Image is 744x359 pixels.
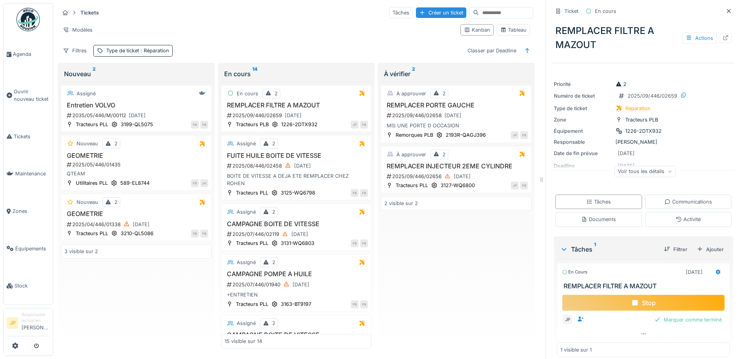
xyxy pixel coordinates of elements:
[237,90,258,97] div: En cours
[139,48,169,54] span: : Réparation
[76,230,108,237] div: Tracteurs PLL
[628,92,677,100] div: 2025/09/446/02659
[4,73,53,118] a: Ouvrir nouveau ticket
[200,179,208,187] div: JH
[384,69,528,79] div: À vérifier
[121,230,153,237] div: 3210-QL5086
[129,112,146,119] div: [DATE]
[272,140,275,147] div: 2
[77,9,102,16] strong: Tickets
[351,239,359,247] div: FB
[386,111,528,120] div: 2025/09/446/02658
[281,121,318,128] div: 1226-2DTX932
[520,131,528,139] div: FB
[686,268,703,276] div: [DATE]
[12,207,50,215] span: Zones
[386,171,528,181] div: 2025/09/446/02656
[114,140,118,147] div: 2
[564,282,726,290] h3: REMPLACER FILTRE A MAZOUT
[4,36,53,73] a: Agenda
[66,220,208,229] div: 2025/04/446/01338
[412,69,415,79] sup: 2
[454,173,471,180] div: [DATE]
[225,331,368,339] h3: CAMPAGNE BOITE DE VITESSE
[15,170,50,177] span: Maintenance
[511,182,519,189] div: JP
[562,314,573,325] div: JP
[281,300,311,308] div: 3163-BT9197
[360,121,368,129] div: FB
[191,179,199,187] div: FB
[416,7,466,18] div: Créer un ticket
[554,127,612,135] div: Équipement
[351,121,359,129] div: JP
[224,69,369,79] div: En cours
[225,172,368,187] div: BOITE DE VITESSE A DEJA ETE REMPLACER CHEZ ROHEN
[64,210,208,218] h3: GEOMETRIE
[676,216,701,223] div: Activité
[93,69,96,79] sup: 2
[272,208,275,216] div: 2
[59,45,90,56] div: Filtres
[562,295,725,311] div: Stop
[226,111,368,120] div: 2025/09/446/02659
[586,198,611,205] div: Tâches
[294,162,311,170] div: [DATE]
[76,121,108,128] div: Tracteurs PLL
[133,221,150,228] div: [DATE]
[562,269,587,275] div: En cours
[64,102,208,109] h3: Entretien VOLVO
[77,140,98,147] div: Nouveau
[21,312,50,334] li: [PERSON_NAME]
[226,280,368,289] div: 2025/07/446/01940
[237,140,256,147] div: Assigné
[106,47,169,54] div: Type de ticket
[554,138,733,146] div: [PERSON_NAME]
[120,179,150,187] div: 589-EL8744
[444,112,461,119] div: [DATE]
[225,102,368,109] h3: REMPLACER FILTRE A MAZOUT
[441,182,475,189] div: 3127-WQ6800
[14,88,50,103] span: Ouvrir nouveau ticket
[225,220,368,228] h3: CAMPAGNE BOITE DE VITESSE
[4,118,53,155] a: Tickets
[66,111,208,120] div: 2035/05/446/M/00112
[396,182,428,189] div: Tracteurs PLL
[236,300,268,308] div: Tracteurs PLL
[554,150,612,157] div: Date de fin prévue
[64,152,208,159] h3: GEOMETRIE
[464,45,520,56] div: Classer par Deadline
[594,245,596,254] sup: 1
[236,121,269,128] div: Tracteurs PLB
[64,170,208,177] div: QTEAM
[389,7,413,18] div: Tâches
[191,121,199,129] div: FB
[351,300,359,308] div: FB
[237,259,256,266] div: Assigné
[285,112,302,119] div: [DATE]
[121,121,153,128] div: 3199-QL5075
[396,90,426,97] div: À approuver
[664,198,712,205] div: Communications
[236,239,268,247] div: Tracteurs PLL
[59,24,96,36] div: Modèles
[661,244,690,255] div: Filtrer
[225,270,368,278] h3: CAMPAGNE POMPE A HUILE
[76,179,108,187] div: Utilitaires PLL
[384,200,418,207] div: 2 visible sur 2
[200,230,208,238] div: FB
[682,32,717,44] div: Actions
[293,281,309,288] div: [DATE]
[554,138,612,146] div: Responsable
[77,198,98,206] div: Nouveau
[618,150,635,157] div: [DATE]
[15,245,50,252] span: Équipements
[275,90,278,97] div: 2
[4,267,53,305] a: Stock
[225,152,368,159] h3: FUITE HUILE BOITE DE VITESSE
[464,26,490,34] div: Kanban
[595,7,616,15] div: En cours
[581,216,616,223] div: Documents
[281,239,314,247] div: 3131-WQ6803
[360,239,368,247] div: FB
